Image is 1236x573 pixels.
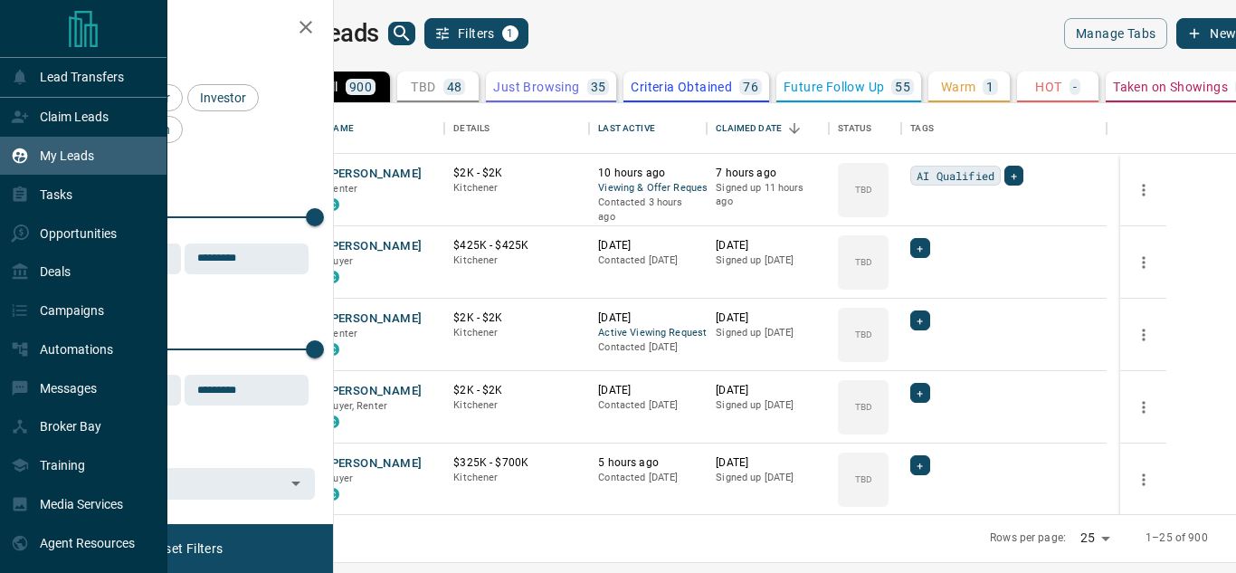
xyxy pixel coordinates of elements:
[917,167,994,185] span: AI Qualified
[504,27,517,40] span: 1
[444,103,589,154] div: Details
[589,103,707,154] div: Last Active
[598,471,698,485] p: Contacted [DATE]
[424,18,528,49] button: Filters1
[58,18,315,40] h2: Filters
[917,311,923,329] span: +
[917,384,923,402] span: +
[411,81,435,93] p: TBD
[138,533,234,564] button: Reset Filters
[598,310,698,326] p: [DATE]
[716,253,820,268] p: Signed up [DATE]
[910,455,929,475] div: +
[598,181,698,196] span: Viewing & Offer Request
[453,326,580,340] p: Kitchener
[453,166,580,181] p: $2K - $2K
[941,81,976,93] p: Warm
[743,81,758,93] p: 76
[1064,18,1167,49] button: Manage Tabs
[1004,166,1023,186] div: +
[194,91,252,105] span: Investor
[327,166,422,183] button: [PERSON_NAME]
[716,238,820,253] p: [DATE]
[1130,394,1157,421] button: more
[447,81,462,93] p: 48
[782,116,807,141] button: Sort
[327,103,354,154] div: Name
[598,326,698,341] span: Active Viewing Request
[910,383,929,403] div: +
[631,81,732,93] p: Criteria Obtained
[388,22,415,45] button: search button
[1011,167,1017,185] span: +
[895,81,910,93] p: 55
[598,103,654,154] div: Last Active
[901,103,1107,154] div: Tags
[598,253,698,268] p: Contacted [DATE]
[327,473,353,484] span: Buyer
[327,383,422,400] button: [PERSON_NAME]
[1130,177,1157,204] button: more
[716,383,820,398] p: [DATE]
[910,310,929,330] div: +
[349,81,372,93] p: 900
[598,196,698,224] p: Contacted 3 hours ago
[716,471,820,485] p: Signed up [DATE]
[707,103,829,154] div: Claimed Date
[716,398,820,413] p: Signed up [DATE]
[453,238,580,253] p: $425K - $425K
[453,310,580,326] p: $2K - $2K
[910,103,934,154] div: Tags
[910,238,929,258] div: +
[453,103,490,154] div: Details
[917,456,923,474] span: +
[829,103,901,154] div: Status
[855,400,872,414] p: TBD
[327,328,357,339] span: Renter
[1130,321,1157,349] button: more
[327,183,357,195] span: Renter
[493,81,579,93] p: Just Browsing
[784,81,884,93] p: Future Follow Up
[1073,81,1077,93] p: -
[986,81,994,93] p: 1
[327,310,422,328] button: [PERSON_NAME]
[453,181,580,196] p: Kitchener
[716,103,782,154] div: Claimed Date
[990,530,1066,546] p: Rows per page:
[591,81,606,93] p: 35
[838,103,871,154] div: Status
[1073,525,1117,551] div: 25
[855,183,872,196] p: TBD
[1130,249,1157,276] button: more
[1113,81,1228,93] p: Taken on Showings
[187,84,259,111] div: Investor
[716,310,820,326] p: [DATE]
[327,238,422,255] button: [PERSON_NAME]
[318,103,444,154] div: Name
[1035,81,1061,93] p: HOT
[327,400,387,412] span: Buyer, Renter
[453,253,580,268] p: Kitchener
[598,398,698,413] p: Contacted [DATE]
[598,455,698,471] p: 5 hours ago
[855,473,872,486] p: TBD
[855,328,872,341] p: TBD
[1146,530,1207,546] p: 1–25 of 900
[716,326,820,340] p: Signed up [DATE]
[327,255,353,267] span: Buyer
[855,255,872,269] p: TBD
[453,471,580,485] p: Kitchener
[917,239,923,257] span: +
[453,398,580,413] p: Kitchener
[598,383,698,398] p: [DATE]
[716,455,820,471] p: [DATE]
[453,383,580,398] p: $2K - $2K
[716,166,820,181] p: 7 hours ago
[598,340,698,355] p: Contacted [DATE]
[716,181,820,209] p: Signed up 11 hours ago
[327,455,422,473] button: [PERSON_NAME]
[453,455,580,471] p: $325K - $700K
[598,238,698,253] p: [DATE]
[598,166,698,181] p: 10 hours ago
